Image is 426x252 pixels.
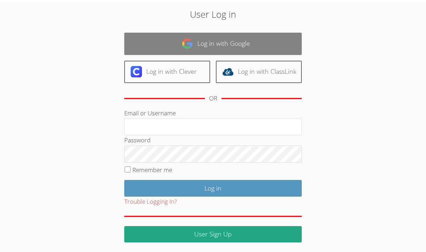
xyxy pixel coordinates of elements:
[124,61,210,83] a: Log in with Clever
[124,197,177,207] button: Trouble Logging In?
[124,33,302,55] a: Log in with Google
[132,166,172,174] label: Remember me
[216,61,302,83] a: Log in with ClassLink
[124,180,302,197] input: Log in
[222,66,234,77] img: classlink-logo-d6bb404cc1216ec64c9a2012d9dc4662098be43eaf13dc465df04b49fa7ab582.svg
[131,66,142,77] img: clever-logo-6eab21bc6e7a338710f1a6ff85c0baf02591cd810cc4098c63d3a4b26e2feb20.svg
[124,109,176,117] label: Email or Username
[182,38,193,49] img: google-logo-50288ca7cdecda66e5e0955fdab243c47b7ad437acaf1139b6f446037453330a.svg
[124,226,302,243] a: User Sign Up
[98,7,328,21] h2: User Log in
[209,93,217,104] div: OR
[124,136,151,144] label: Password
